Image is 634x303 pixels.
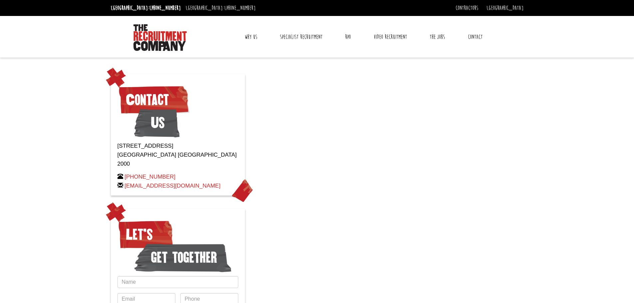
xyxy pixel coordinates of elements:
a: [PHONE_NUMBER] [124,174,175,180]
span: Us [134,106,180,139]
a: Specialist Recruitment [275,29,327,45]
li: [GEOGRAPHIC_DATA]: [184,3,257,13]
input: Name [117,276,238,288]
a: RPO [340,29,356,45]
a: Contractors [456,4,478,12]
p: [STREET_ADDRESS] [GEOGRAPHIC_DATA] [GEOGRAPHIC_DATA] 2000 [117,141,238,169]
img: The Recruitment Company [133,24,187,51]
a: [PHONE_NUMBER] [149,4,181,12]
a: [EMAIL_ADDRESS][DOMAIN_NAME] [124,183,220,189]
a: The Jobs [425,29,450,45]
span: Contact [117,83,190,116]
span: get together [134,241,232,274]
a: Why Us [240,29,262,45]
a: [PHONE_NUMBER] [224,4,256,12]
a: Video Recruitment [369,29,412,45]
a: Contact [463,29,488,45]
li: [GEOGRAPHIC_DATA]: [109,3,182,13]
a: [GEOGRAPHIC_DATA] [487,4,524,12]
span: Let’s [117,218,174,251]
